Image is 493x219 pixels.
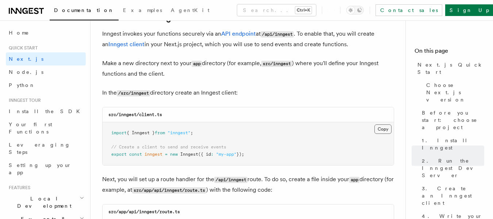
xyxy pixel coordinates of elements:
a: Node.js [6,65,86,79]
a: Home [6,26,86,39]
span: Node.js [9,69,43,75]
p: In the directory create an Inngest client: [102,88,394,98]
p: Inngest invokes your functions securely via an at . To enable that, you will create an in your Ne... [102,29,394,49]
a: Your first Functions [6,118,86,138]
button: Toggle dark mode [346,6,364,15]
code: src/app/api/inngest/route.ts [108,209,180,214]
button: Search...Ctrl+K [237,4,316,16]
span: Before you start: choose a project [422,109,484,131]
a: Inngest client [108,41,145,48]
a: Python [6,79,86,92]
span: "my-app" [216,152,236,157]
span: AgentKit [171,7,209,13]
span: { Inngest } [127,130,155,135]
span: Features [6,185,30,191]
span: 2. Run the Inngest Dev Server [422,157,484,179]
span: const [129,152,142,157]
span: : [211,152,213,157]
a: Choose Next.js version [423,79,484,106]
a: Install the SDK [6,105,86,118]
span: Inngest [180,152,198,157]
span: 1. Install Inngest [422,137,484,151]
kbd: Ctrl+K [295,7,312,14]
span: ({ id [198,152,211,157]
a: Leveraging Steps [6,138,86,159]
a: Next.js Quick Start [415,58,484,79]
code: /api/inngest [261,31,294,37]
code: src/inngest [261,61,292,67]
span: Python [9,82,35,88]
code: /src/inngest [117,90,150,96]
span: inngest [145,152,162,157]
span: // Create a client to send and receive events [111,144,226,150]
code: app [192,61,202,67]
span: Quick start [6,45,38,51]
code: src/inngest/client.ts [108,112,162,117]
span: export [111,152,127,157]
span: Documentation [54,7,114,13]
span: "inngest" [167,130,190,135]
span: Home [9,29,29,36]
span: Local Development [6,195,80,210]
code: /api/inngest [214,177,247,183]
p: Make a new directory next to your directory (for example, ) where you'll define your Inngest func... [102,58,394,79]
a: Before you start: choose a project [419,106,484,134]
span: 3. Create an Inngest client [422,185,484,207]
h4: On this page [415,47,484,58]
span: Setting up your app [9,162,72,175]
span: ; [190,130,193,135]
code: src/app/api/inngest/route.ts [132,187,206,194]
a: Setting up your app [6,159,86,179]
a: Documentation [50,2,119,20]
a: 1. Install Inngest [419,134,484,154]
span: Inngest tour [6,97,41,103]
a: Contact sales [375,4,442,16]
code: app [349,177,359,183]
a: 3. Create an Inngest client [419,182,484,210]
a: Next.js [6,52,86,65]
button: Local Development [6,192,86,212]
a: Examples [119,2,166,20]
span: Leveraging Steps [9,142,70,155]
span: Install the SDK [9,108,84,114]
span: Examples [123,7,162,13]
span: Choose Next.js version [426,81,484,103]
span: Your first Functions [9,122,52,135]
span: from [155,130,165,135]
p: Next, you will set up a route handler for the route. To do so, create a file inside your director... [102,174,394,195]
a: AgentKit [166,2,214,20]
span: = [165,152,167,157]
span: Next.js [9,56,43,62]
span: import [111,130,127,135]
span: Next.js Quick Start [417,61,484,76]
button: Copy [374,124,392,134]
a: 2. Run the Inngest Dev Server [419,154,484,182]
span: new [170,152,178,157]
a: API endpoint [221,30,256,37]
span: }); [236,152,244,157]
